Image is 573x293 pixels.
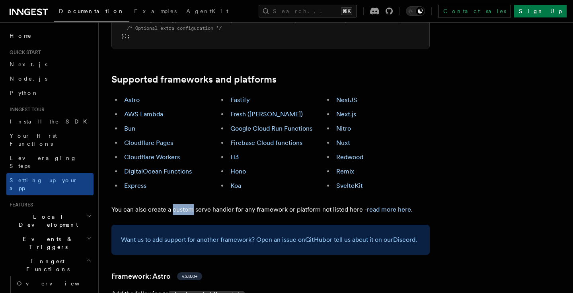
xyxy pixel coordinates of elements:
[124,139,173,146] a: Cloudflare Pages
[230,139,302,146] a: Firebase Cloud functions
[6,254,94,276] button: Inngest Functions
[10,133,57,147] span: Your first Functions
[111,74,277,85] a: Supported frameworks and platforms
[174,18,177,23] span: ,
[134,8,177,14] span: Examples
[6,57,94,71] a: Next.js
[6,29,94,43] a: Home
[54,2,129,22] a: Documentation
[124,168,192,175] a: DigitalOcean Functions
[59,8,125,14] span: Documentation
[10,75,47,82] span: Node.js
[182,273,197,280] span: v3.8.0+
[259,5,357,17] button: Search...⌘K
[10,155,77,169] span: Leveraging Steps
[406,6,425,16] button: Toggle dark mode
[129,2,181,21] a: Examples
[146,18,149,23] span: :
[6,106,45,113] span: Inngest tour
[124,153,180,161] a: Cloudflare Workers
[10,118,92,125] span: Install the SDK
[6,114,94,129] a: Install the SDK
[230,125,312,132] a: Google Cloud Run Functions
[514,5,567,17] a: Sign Up
[180,18,403,23] span: // an array of Inngest functions to serve, created with inngest.createFunction()
[14,276,94,291] a: Overview
[124,110,163,118] a: AWS Lambda
[6,232,94,254] button: Events & Triggers
[341,7,352,15] kbd: ⌘K
[6,202,33,208] span: Features
[336,125,351,132] a: Nitro
[149,18,160,23] span: [fnA
[336,168,354,175] a: Remix
[336,153,363,161] a: Redwood
[124,96,140,104] a: Astro
[6,257,86,273] span: Inngest Functions
[336,139,350,146] a: Nuxt
[10,177,78,191] span: Setting up your app
[6,151,94,173] a: Leveraging Steps
[6,49,41,56] span: Quick start
[336,110,356,118] a: Next.js
[230,153,239,161] a: H3
[336,96,357,104] a: NestJS
[336,182,363,189] a: SvelteKit
[6,173,94,195] a: Setting up your app
[6,235,87,251] span: Events & Triggers
[305,236,326,243] a: GitHub
[10,61,47,67] span: Next.js
[121,18,146,23] span: functions
[111,204,430,215] p: You can also create a custom serve handler for any framework or platform not listed here - .
[163,18,174,23] span: fnB]
[393,236,415,243] a: Discord
[10,90,39,96] span: Python
[186,8,228,14] span: AgentKit
[6,86,94,100] a: Python
[230,96,250,104] a: Fastify
[6,71,94,86] a: Node.js
[111,271,202,282] a: Framework: Astrov3.8.0+
[6,213,87,229] span: Local Development
[10,32,32,40] span: Home
[181,2,233,21] a: AgentKit
[160,18,163,23] span: ,
[438,5,511,17] a: Contact sales
[230,182,241,189] a: Koa
[127,25,222,31] span: /* Optional extra configuration */
[121,33,130,39] span: });
[230,168,246,175] a: Hono
[6,210,94,232] button: Local Development
[367,206,411,213] a: read more here
[121,234,420,245] p: Want us to add support for another framework? Open an issue on or tell us about it on our .
[230,110,303,118] a: Fresh ([PERSON_NAME])
[124,125,135,132] a: Bun
[6,129,94,151] a: Your first Functions
[124,182,146,189] a: Express
[17,280,99,287] span: Overview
